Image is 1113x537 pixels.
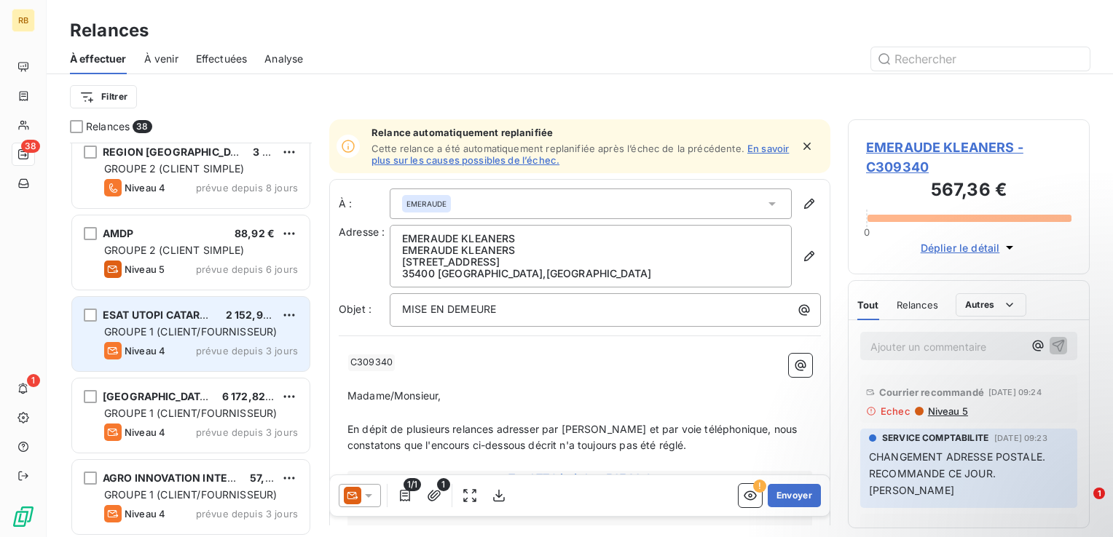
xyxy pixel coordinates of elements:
[768,484,821,507] button: Envoyer
[857,299,879,311] span: Tout
[70,143,312,537] div: grid
[104,244,245,256] span: GROUPE 2 (CLIENT SIMPLE)
[12,9,35,32] div: RB
[103,146,462,158] span: REGION [GEOGRAPHIC_DATA] DIRECTION DES VOIES NAVIGABLES SUB
[921,240,1000,255] span: Déplier le détail
[371,143,789,166] a: En savoir plus sur les causes possibles de l’échec.
[347,423,800,452] span: En dépit de plusieurs relances adresser par [PERSON_NAME] et par voie téléphonique, nous constato...
[70,17,149,44] h3: Relances
[864,226,870,238] span: 0
[27,374,40,387] span: 1
[21,140,40,153] span: 38
[196,345,298,357] span: prévue depuis 3 jours
[347,389,441,402] span: Madame/Monsieur,
[879,386,984,398] span: Courrier recommandé
[988,527,1040,536] span: [DATE] 12:03
[103,309,224,321] span: ESAT UTOPI CATARMOR
[339,196,390,211] label: À :
[1093,488,1105,499] span: 1
[437,478,450,491] span: 1
[350,471,810,485] span: Total TTC à régler : 567,36 €
[196,182,298,194] span: prévue depuis 8 jours
[1063,488,1098,522] iframe: Intercom live chat
[133,120,152,133] span: 38
[125,426,165,438] span: Niveau 4
[196,52,248,66] span: Effectuées
[12,505,35,528] img: Logo LeanPay
[371,143,744,154] span: Cette relance a été automatiquement replanifiée après l’échec de la précédente.
[988,388,1042,397] span: [DATE] 09:24
[125,345,165,357] span: Niveau 4
[866,138,1071,177] span: EMERAUDE KLEANERS - C309340
[406,199,447,209] span: EMERAUDE
[104,407,277,419] span: GROUPE 1 (CLIENT/FOURNISSEUR)
[250,472,288,484] span: 57,96 €
[70,52,127,66] span: À effectuer
[103,472,311,484] span: AGRO INNOVATION INTERNATIONAL SAS
[404,478,421,491] span: 1/1
[402,256,779,268] p: [STREET_ADDRESS]
[916,239,1022,256] button: Déplier le détail
[897,299,938,311] span: Relances
[104,488,277,501] span: GROUPE 1 (CLIENT/FOURNISSEUR)
[196,508,298,520] span: prévue depuis 3 jours
[196,426,298,438] span: prévue depuis 3 jours
[125,508,165,520] span: Niveau 4
[339,226,385,238] span: Adresse :
[871,47,1090,71] input: Rechercher
[956,293,1026,317] button: Autres
[222,390,275,402] span: 6 172,82 €
[226,309,280,321] span: 2 152,94 €
[402,268,779,279] p: 35400 [GEOGRAPHIC_DATA] , [GEOGRAPHIC_DATA]
[125,263,165,275] span: Niveau 5
[879,525,984,537] span: Courrier recommandé
[371,127,791,138] span: Relance automatiquement replanifiée
[104,325,277,338] span: GROUPE 1 (CLIENT/FOURNISSEUR)
[104,162,245,175] span: GROUPE 2 (CLIENT SIMPLE)
[144,52,178,66] span: À venir
[70,85,137,108] button: Filtrer
[235,227,275,239] span: 88,92 €
[264,52,303,66] span: Analyse
[339,303,371,315] span: Objet :
[822,396,1113,498] iframe: Intercom notifications message
[86,119,130,134] span: Relances
[253,146,309,158] span: 3 085,56 €
[402,303,496,315] span: MISE EN DEMEURE
[196,263,298,275] span: prévue depuis 6 jours
[125,182,165,194] span: Niveau 4
[402,233,779,244] p: EMERAUDE KLEANERS
[866,177,1071,206] h3: 567,36 €
[348,354,395,371] span: C309340
[103,227,134,239] span: AMDP
[103,390,211,402] span: [GEOGRAPHIC_DATA]
[402,244,779,256] p: EMERAUDE KLEANERS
